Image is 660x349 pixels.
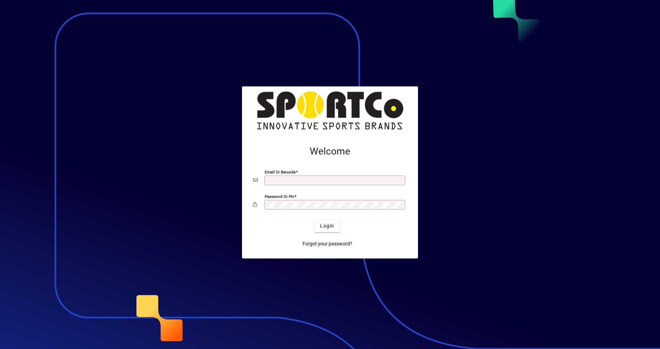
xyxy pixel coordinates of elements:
mat-label: Email or Barcode [265,169,296,174]
h2: Welcome [253,146,407,157]
span: Login [320,222,334,230]
a: Forgot your password? [300,238,355,250]
button: Login [315,220,340,232]
span: Forgot your password? [302,240,352,247]
mat-label: Password or Pin [265,194,294,199]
